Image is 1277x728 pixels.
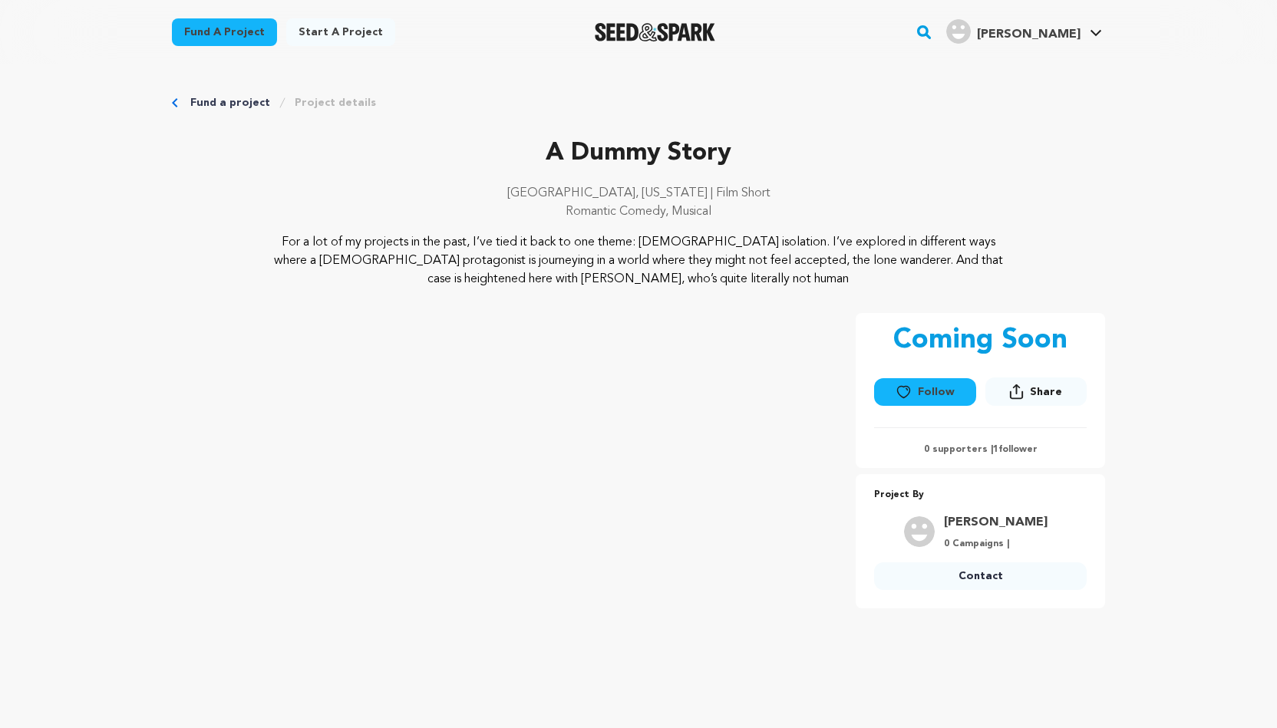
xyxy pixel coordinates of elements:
span: Kevin R.'s Profile [943,16,1105,48]
button: Share [985,377,1087,406]
div: Breadcrumb [172,95,1105,110]
a: Seed&Spark Homepage [595,23,715,41]
p: A Dummy Story [172,135,1105,172]
p: Romantic Comedy, Musical [172,203,1105,221]
a: Start a project [286,18,395,46]
span: Share [1030,384,1062,400]
img: user.png [946,19,971,44]
div: Kevin R.'s Profile [946,19,1081,44]
span: Share [985,377,1087,412]
img: Seed&Spark Logo Dark Mode [595,23,715,41]
p: Project By [874,486,1087,504]
a: Project details [295,95,376,110]
a: Goto Klapp Thomas profile [944,513,1048,532]
a: Kevin R.'s Profile [943,16,1105,44]
p: Coming Soon [893,325,1067,356]
p: 0 Campaigns | [944,538,1048,550]
a: Contact [874,562,1087,590]
p: For a lot of my projects in the past, I’ve tied it back to one theme: [DEMOGRAPHIC_DATA] isolatio... [266,233,1012,288]
a: Fund a project [190,95,270,110]
span: 1 [993,445,998,454]
p: [GEOGRAPHIC_DATA], [US_STATE] | Film Short [172,184,1105,203]
button: Follow [874,378,975,406]
p: 0 supporters | follower [874,443,1087,456]
span: [PERSON_NAME] [977,28,1081,41]
img: user.png [904,516,935,547]
a: Fund a project [172,18,277,46]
